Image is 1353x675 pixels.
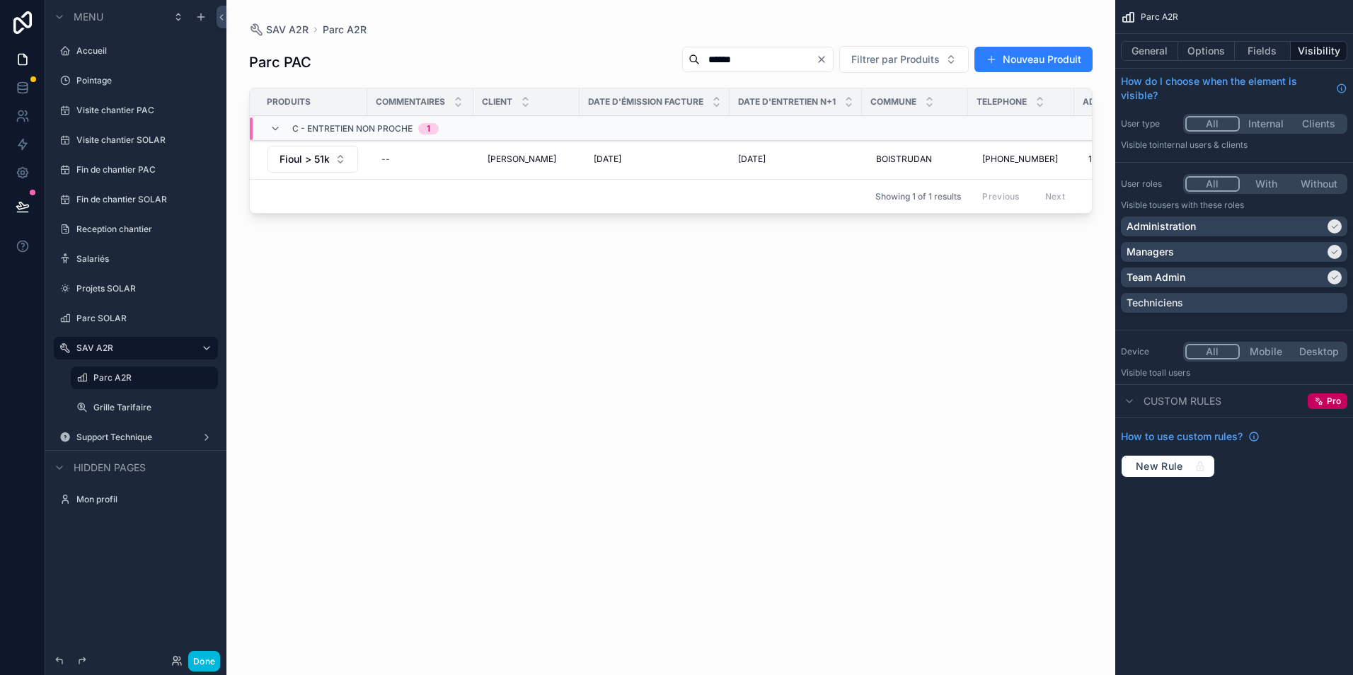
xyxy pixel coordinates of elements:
[1292,344,1345,359] button: Desktop
[588,96,703,108] span: Date d'émission facture
[93,372,209,383] label: Parc A2R
[870,96,916,108] span: Commune
[1185,344,1240,359] button: All
[267,146,358,173] button: Select Button
[482,96,512,108] span: Client
[266,23,309,37] span: SAV A2R
[488,154,556,165] span: [PERSON_NAME]
[93,402,209,413] label: Grille Tarifaire
[292,123,413,134] span: c - entretien non proche
[1121,118,1178,129] label: User type
[1292,176,1345,192] button: Without
[876,154,932,165] span: BOISTRUDAN
[1127,219,1196,233] p: Administration
[1121,346,1178,357] label: Device
[1144,394,1221,408] span: Custom rules
[76,342,190,354] label: SAV A2R
[1121,74,1330,103] span: How do I choose when the element is visible?
[1327,396,1341,407] span: Pro
[1292,116,1345,132] button: Clients
[1127,245,1174,259] p: Managers
[1178,41,1235,61] button: Options
[381,154,390,165] div: --
[1083,96,1122,108] span: Adresse
[1240,116,1293,132] button: Internal
[1130,460,1189,473] span: New Rule
[76,313,209,324] label: Parc SOLAR
[1240,176,1293,192] button: With
[1088,154,1142,165] span: 13 L ANNERIE
[249,52,311,72] h1: Parc PAC
[323,23,367,37] a: Parc A2R
[76,432,190,443] label: Support Technique
[594,154,621,165] span: [DATE]
[1141,11,1178,23] span: Parc A2R
[76,164,209,175] label: Fin de chantier PAC
[1127,270,1185,284] p: Team Admin
[267,96,311,108] span: Produits
[76,45,209,57] label: Accueil
[1121,178,1178,190] label: User roles
[1157,367,1190,378] span: all users
[1185,116,1240,132] button: All
[839,46,969,73] button: Select Button
[74,461,146,475] span: Hidden pages
[1185,176,1240,192] button: All
[76,494,209,505] label: Mon profil
[427,123,430,134] div: 1
[76,105,209,116] label: Visite chantier PAC
[738,96,836,108] span: Date d'entretien n+1
[76,194,209,205] label: Fin de chantier SOLAR
[188,651,220,671] button: Done
[1121,429,1260,444] a: How to use custom rules?
[1121,74,1347,103] a: How do I choose when the element is visible?
[974,47,1093,72] button: Nouveau Produit
[1157,200,1244,210] span: Users with these roles
[1127,296,1183,310] p: Techniciens
[76,75,209,86] label: Pointage
[376,96,445,108] span: Commentaires
[977,96,1027,108] span: Telephone
[76,283,209,294] label: Projets SOLAR
[738,154,766,165] span: [DATE]
[982,154,1058,165] span: [PHONE_NUMBER]
[1240,344,1293,359] button: Mobile
[1235,41,1291,61] button: Fields
[1121,367,1347,379] p: Visible to
[1291,41,1347,61] button: Visibility
[76,253,209,265] label: Salariés
[1121,429,1243,444] span: How to use custom rules?
[851,52,940,67] span: Filtrer par Produits
[1157,139,1248,150] span: Internal users & clients
[1121,200,1347,211] p: Visible to
[76,134,209,146] label: Visite chantier SOLAR
[76,224,209,235] label: Reception chantier
[74,10,103,24] span: Menu
[280,152,329,166] span: Fioul > 51kw
[249,23,309,37] a: SAV A2R
[875,191,961,202] span: Showing 1 of 1 results
[1121,455,1215,478] button: New Rule
[1121,139,1347,151] p: Visible to
[816,54,833,65] button: Clear
[1121,41,1178,61] button: General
